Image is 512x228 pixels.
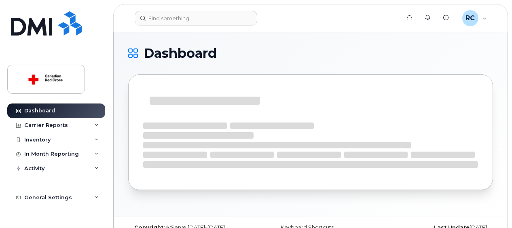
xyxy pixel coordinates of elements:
[144,47,217,59] span: Dashboard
